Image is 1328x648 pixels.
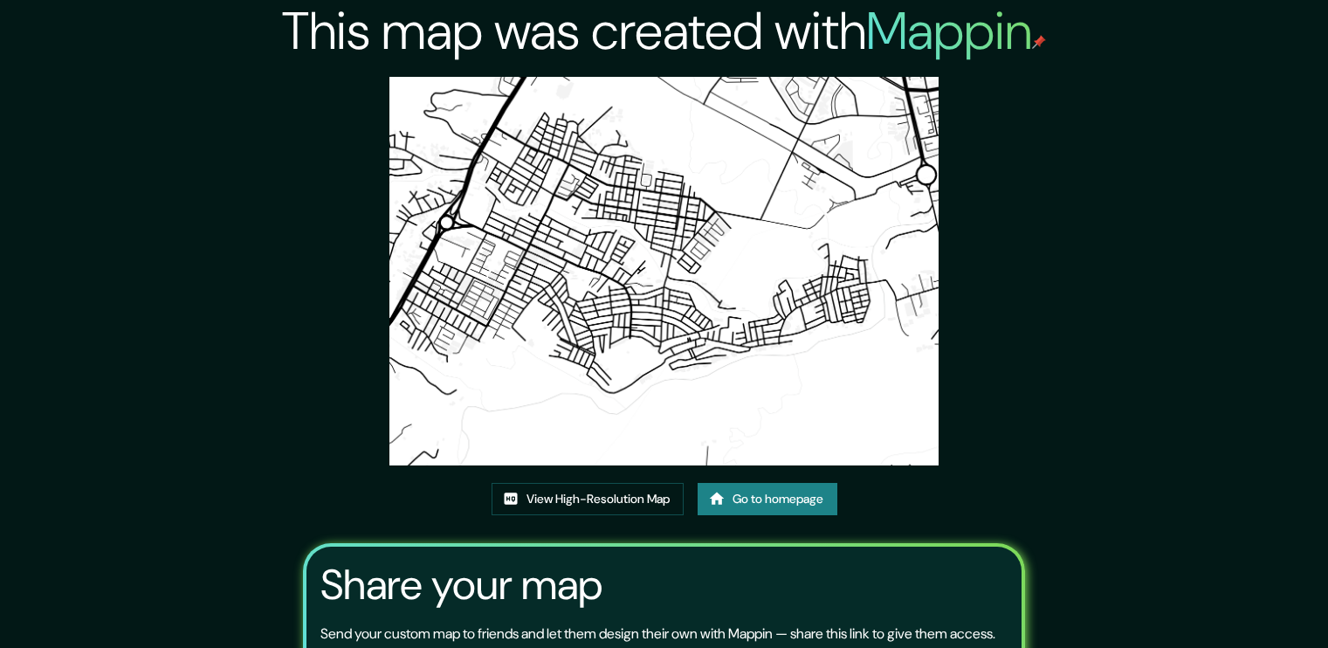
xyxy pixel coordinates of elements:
[492,483,684,515] a: View High-Resolution Map
[320,561,602,610] h3: Share your map
[1173,580,1309,629] iframe: Help widget launcher
[1032,35,1046,49] img: mappin-pin
[320,624,995,645] p: Send your custom map to friends and let them design their own with Mappin — share this link to gi...
[389,77,939,465] img: created-map
[698,483,837,515] a: Go to homepage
